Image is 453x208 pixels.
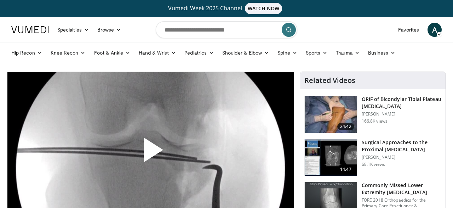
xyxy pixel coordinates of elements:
[273,46,301,60] a: Spine
[337,166,354,173] span: 14:47
[362,96,441,110] h3: ORIF of Bicondylar Tibial Plateau [MEDICAL_DATA]
[90,46,135,60] a: Foot & Ankle
[11,26,49,33] img: VuMedi Logo
[362,139,441,153] h3: Surgical Approaches to the Proximal [MEDICAL_DATA]
[337,123,354,130] span: 24:42
[180,46,218,60] a: Pediatrics
[305,139,357,176] img: DA_UIUPltOAJ8wcH4xMDoxOjB1O8AjAz.150x105_q85_crop-smart_upscale.jpg
[304,139,441,176] a: 14:47 Surgical Approaches to the Proximal [MEDICAL_DATA] [PERSON_NAME] 68.1K views
[93,23,126,37] a: Browse
[362,154,441,160] p: [PERSON_NAME]
[305,96,357,133] img: Levy_Tib_Plat_100000366_3.jpg.150x105_q85_crop-smart_upscale.jpg
[428,23,442,37] a: A
[362,162,385,167] p: 68.1K views
[394,23,423,37] a: Favorites
[304,96,441,133] a: 24:42 ORIF of Bicondylar Tibial Plateau [MEDICAL_DATA] [PERSON_NAME] 166.8K views
[134,46,180,60] a: Hand & Wrist
[218,46,273,60] a: Shoulder & Elbow
[46,46,90,60] a: Knee Recon
[362,118,388,124] p: 166.8K views
[7,46,46,60] a: Hip Recon
[12,3,441,14] a: Vumedi Week 2025 ChannelWATCH NOW
[245,3,282,14] span: WATCH NOW
[362,182,441,196] h3: Commonly Missed Lower Extremity [MEDICAL_DATA]
[87,118,214,187] button: Play Video
[53,23,93,37] a: Specialties
[364,46,400,60] a: Business
[362,111,441,117] p: [PERSON_NAME]
[332,46,364,60] a: Trauma
[304,76,355,85] h4: Related Videos
[156,21,297,38] input: Search topics, interventions
[302,46,332,60] a: Sports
